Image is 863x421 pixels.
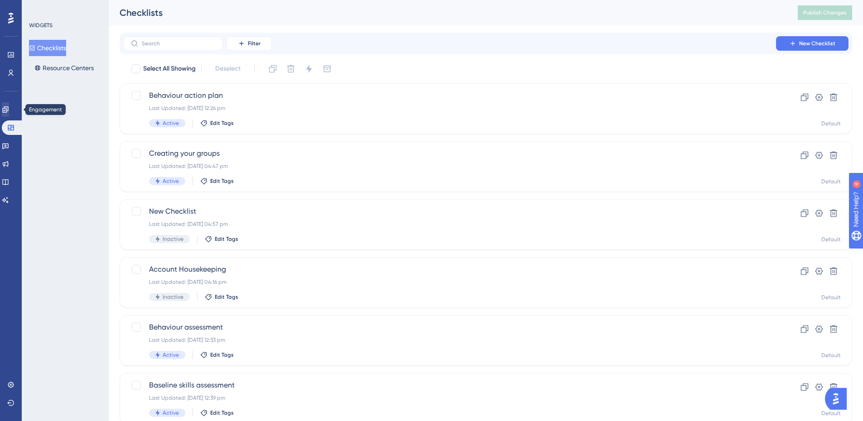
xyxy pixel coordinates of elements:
span: Active [163,351,179,359]
span: Behaviour action plan [149,90,750,101]
input: Search [142,40,215,47]
span: Account Housekeeping [149,264,750,275]
span: Edit Tags [210,120,234,127]
span: Edit Tags [210,351,234,359]
span: Deselect [215,63,241,74]
div: Default [821,294,841,301]
button: Edit Tags [200,177,234,185]
div: Last Updated: [DATE] 04:57 pm [149,220,750,228]
div: Default [821,120,841,127]
span: Active [163,409,179,416]
span: New Checklist [799,40,835,47]
button: Filter [227,36,272,51]
span: Inactive [163,235,183,243]
button: Publish Changes [798,5,852,20]
span: Baseline skills assessment [149,380,750,391]
span: Select All Showing [143,63,196,74]
div: WIDGETS [29,22,53,29]
span: Edit Tags [215,235,238,243]
button: Edit Tags [205,235,238,243]
span: Publish Changes [803,9,847,16]
button: Edit Tags [200,120,234,127]
span: Need Help? [21,2,57,13]
div: Last Updated: [DATE] 04:16 pm [149,278,750,286]
button: Edit Tags [200,409,234,416]
span: New Checklist [149,206,750,217]
span: Inactive [163,293,183,301]
span: Active [163,120,179,127]
div: Last Updated: [DATE] 12:39 pm [149,394,750,402]
div: 4 [63,5,66,12]
div: Default [821,410,841,417]
div: Last Updated: [DATE] 04:47 pm [149,163,750,170]
button: Edit Tags [200,351,234,359]
span: Filter [248,40,260,47]
span: Edit Tags [210,177,234,185]
span: Behaviour assessment [149,322,750,333]
button: New Checklist [776,36,849,51]
div: Last Updated: [DATE] 12:26 pm [149,105,750,112]
span: Active [163,177,179,185]
div: Default [821,178,841,185]
button: Edit Tags [205,293,238,301]
div: Default [821,236,841,243]
span: Edit Tags [210,409,234,416]
div: Default [821,352,841,359]
iframe: UserGuiding AI Assistant Launcher [825,385,852,412]
div: Last Updated: [DATE] 12:33 pm [149,336,750,344]
span: Edit Tags [215,293,238,301]
button: Resource Centers [29,60,99,76]
div: Checklists [120,6,775,19]
button: Checklists [29,40,66,56]
button: Deselect [207,61,249,77]
span: Creating your groups [149,148,750,159]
